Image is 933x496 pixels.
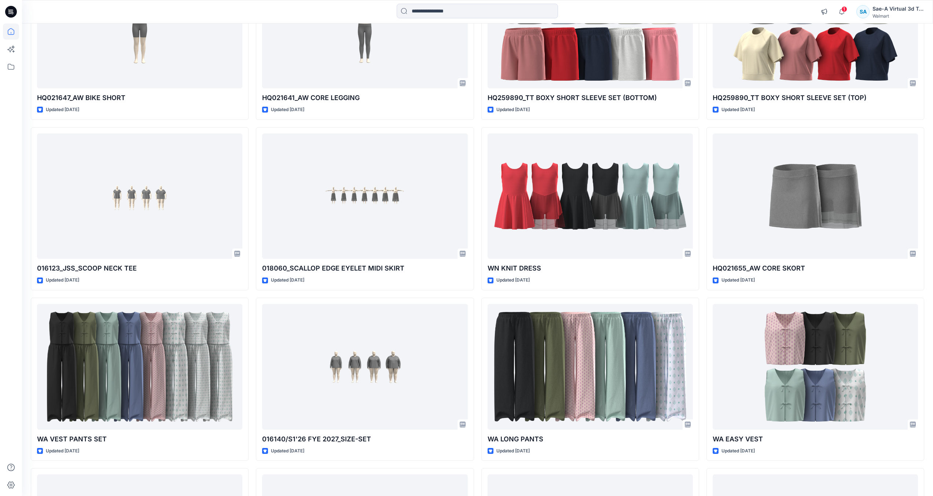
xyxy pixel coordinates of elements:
[271,276,304,284] p: Updated [DATE]
[46,106,79,114] p: Updated [DATE]
[496,447,530,455] p: Updated [DATE]
[37,304,242,430] a: WA VEST PANTS SET
[713,434,918,444] p: WA EASY VEST
[37,434,242,444] p: WA VEST PANTS SET
[271,106,304,114] p: Updated [DATE]
[271,447,304,455] p: Updated [DATE]
[713,304,918,430] a: WA EASY VEST
[37,133,242,259] a: 016123_JSS_SCOOP NECK TEE
[262,133,467,259] a: 018060_SCALLOP EDGE EYELET MIDI SKIRT
[713,93,918,103] p: HQ259890_TT BOXY SHORT SLEEVE SET (TOP)
[488,263,693,273] p: WN KNIT DRESS
[721,447,755,455] p: Updated [DATE]
[713,133,918,259] a: HQ021655_AW CORE SKORT
[496,276,530,284] p: Updated [DATE]
[856,5,870,18] div: SA
[46,276,79,284] p: Updated [DATE]
[488,93,693,103] p: HQ259890_TT BOXY SHORT SLEEVE SET (BOTTOM)
[721,276,755,284] p: Updated [DATE]
[721,106,755,114] p: Updated [DATE]
[262,93,467,103] p: HQ021641_AW CORE LEGGING
[841,6,847,12] span: 1
[262,263,467,273] p: 018060_SCALLOP EDGE EYELET MIDI SKIRT
[262,304,467,430] a: 016140/S1'26 FYE 2027_SIZE-SET
[37,263,242,273] p: 016123_JSS_SCOOP NECK TEE
[488,304,693,430] a: WA LONG PANTS
[488,434,693,444] p: WA LONG PANTS
[488,133,693,259] a: WN KNIT DRESS
[37,93,242,103] p: HQ021647_AW BIKE SHORT
[262,434,467,444] p: 016140/S1'26 FYE 2027_SIZE-SET
[873,4,924,13] div: Sae-A Virtual 3d Team
[713,263,918,273] p: HQ021655_AW CORE SKORT
[496,106,530,114] p: Updated [DATE]
[46,447,79,455] p: Updated [DATE]
[873,13,924,19] div: Walmart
